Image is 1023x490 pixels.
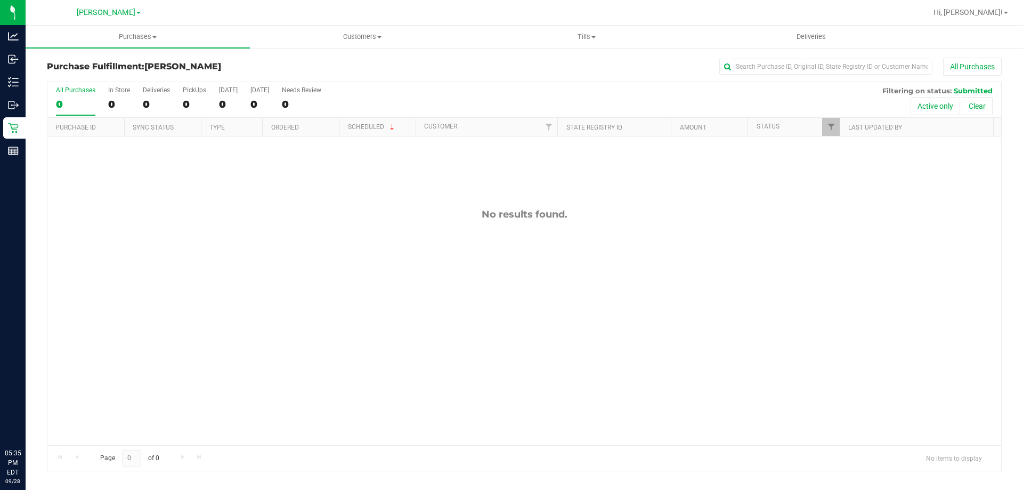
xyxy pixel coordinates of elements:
span: Customers [250,32,474,42]
span: Deliveries [782,32,840,42]
a: Scheduled [348,123,396,131]
div: 0 [56,98,95,110]
div: Needs Review [282,86,321,94]
div: 0 [250,98,269,110]
a: Amount [680,124,707,131]
p: 05:35 PM EDT [5,448,21,477]
a: Purchase ID [55,124,96,131]
inline-svg: Reports [8,146,19,156]
span: Submitted [954,86,993,95]
span: No items to display [918,450,990,466]
input: Search Purchase ID, Original ID, State Registry ID or Customer Name... [719,59,932,75]
div: [DATE] [250,86,269,94]
button: Clear [962,97,993,115]
div: No results found. [47,208,1001,220]
div: 0 [282,98,321,110]
span: Tills [475,32,698,42]
inline-svg: Retail [8,123,19,133]
inline-svg: Inventory [8,77,19,87]
span: Filtering on status: [882,86,952,95]
inline-svg: Outbound [8,100,19,110]
a: Purchases [26,26,250,48]
a: Filter [540,118,557,136]
div: 0 [108,98,130,110]
a: Ordered [271,124,299,131]
div: 0 [219,98,238,110]
button: All Purchases [943,58,1002,76]
span: [PERSON_NAME] [144,61,221,71]
a: Tills [474,26,699,48]
a: Type [209,124,225,131]
span: [PERSON_NAME] [77,8,135,17]
div: [DATE] [219,86,238,94]
div: Deliveries [143,86,170,94]
a: Deliveries [699,26,923,48]
a: Filter [822,118,840,136]
a: Status [757,123,780,130]
a: Last Updated By [848,124,902,131]
p: 09/28 [5,477,21,485]
a: Sync Status [133,124,174,131]
div: PickUps [183,86,206,94]
span: Hi, [PERSON_NAME]! [933,8,1003,17]
div: In Store [108,86,130,94]
span: Page of 0 [91,450,168,467]
inline-svg: Inbound [8,54,19,65]
a: Customers [250,26,474,48]
span: Purchases [26,32,250,42]
button: Active only [911,97,960,115]
div: All Purchases [56,86,95,94]
div: 0 [143,98,170,110]
iframe: Resource center [11,405,43,437]
a: Customer [424,123,457,130]
inline-svg: Analytics [8,31,19,42]
div: 0 [183,98,206,110]
h3: Purchase Fulfillment: [47,62,365,71]
a: State Registry ID [566,124,622,131]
